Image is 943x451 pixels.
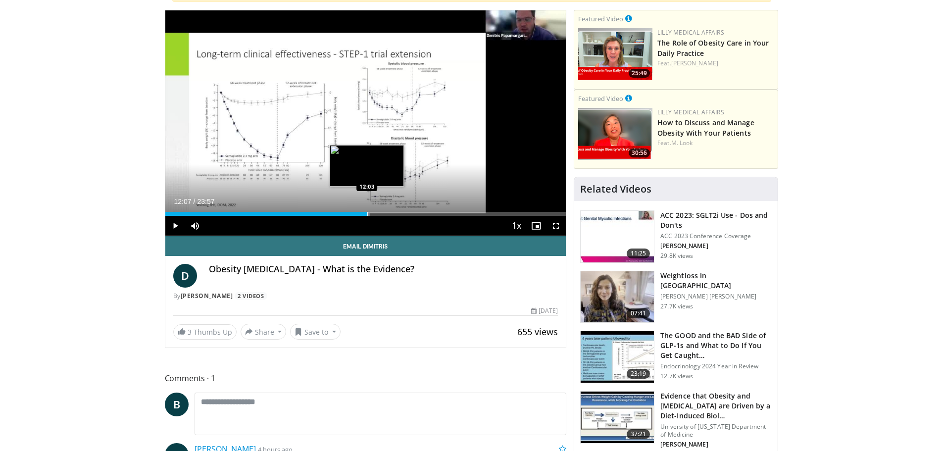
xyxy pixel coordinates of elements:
[581,331,654,383] img: 756cb5e3-da60-49d4-af2c-51c334342588.150x105_q85_crop-smart_upscale.jpg
[165,216,185,236] button: Play
[173,264,197,288] a: D
[660,302,693,310] p: 27.7K views
[660,271,772,291] h3: Weightloss in [GEOGRAPHIC_DATA]
[660,362,772,370] p: Endocrinology 2024 Year in Review
[194,198,196,205] span: /
[660,232,772,240] p: ACC 2023 Conference Coverage
[209,264,558,275] h4: Obesity [MEDICAL_DATA] - What is the Evidence?
[660,242,772,250] p: [PERSON_NAME]
[627,308,650,318] span: 07:41
[173,324,237,340] a: 3 Thumbs Up
[657,139,774,148] div: Feat.
[578,14,623,23] small: Featured Video
[657,59,774,68] div: Feat.
[174,198,192,205] span: 12:07
[657,28,724,37] a: Lilly Medical Affairs
[657,108,724,116] a: Lilly Medical Affairs
[578,108,652,160] img: c98a6a29-1ea0-4bd5-8cf5-4d1e188984a7.png.150x105_q85_crop-smart_upscale.png
[330,145,404,187] img: image.jpeg
[165,236,566,256] a: Email Dimitris
[660,423,772,439] p: University of [US_STATE] Department of Medicine
[526,216,546,236] button: Enable picture-in-picture mode
[197,198,214,205] span: 23:57
[660,441,772,449] p: [PERSON_NAME]
[657,38,769,58] a: The Role of Obesity Care in Your Daily Practice
[580,183,651,195] h4: Related Videos
[578,28,652,80] a: 25:49
[660,252,693,260] p: 29.8K views
[165,372,567,385] span: Comments 1
[580,271,772,323] a: 07:41 Weightloss in [GEOGRAPHIC_DATA] [PERSON_NAME] [PERSON_NAME] 27.7K views
[627,369,650,379] span: 23:19
[506,216,526,236] button: Playback Rate
[531,306,558,315] div: [DATE]
[580,331,772,383] a: 23:19 The GOOD and the BAD Side of GLP-1s and What to Do If You Get Caught… Endocrinology 2024 Ye...
[581,211,654,262] img: 9258cdf1-0fbf-450b-845f-99397d12d24a.150x105_q85_crop-smart_upscale.jpg
[657,118,754,138] a: How to Discuss and Manage Obesity With Your Patients
[165,10,566,236] video-js: Video Player
[580,210,772,263] a: 11:25 ACC 2023: SGLT2i Use - Dos and Don'ts ACC 2023 Conference Coverage [PERSON_NAME] 29.8K views
[660,293,772,301] p: [PERSON_NAME] [PERSON_NAME]
[578,108,652,160] a: 30:56
[581,271,654,323] img: 9983fed1-7565-45be-8934-aef1103ce6e2.150x105_q85_crop-smart_upscale.jpg
[627,429,650,439] span: 37:21
[185,216,205,236] button: Mute
[546,216,566,236] button: Fullscreen
[627,249,650,258] span: 11:25
[660,372,693,380] p: 12.7K views
[660,210,772,230] h3: ACC 2023: SGLT2i Use - Dos and Don'ts
[517,326,558,338] span: 655 views
[241,324,287,340] button: Share
[578,94,623,103] small: Featured Video
[671,139,693,147] a: M. Look
[671,59,718,67] a: [PERSON_NAME]
[578,28,652,80] img: e1208b6b-349f-4914-9dd7-f97803bdbf1d.png.150x105_q85_crop-smart_upscale.png
[181,292,233,300] a: [PERSON_NAME]
[165,212,566,216] div: Progress Bar
[165,393,189,416] a: B
[290,324,341,340] button: Save to
[629,149,650,157] span: 30:56
[173,292,558,301] div: By
[660,391,772,421] h3: Evidence that Obesity and [MEDICAL_DATA] are Driven by a Diet-Induced Biol…
[629,69,650,78] span: 25:49
[188,327,192,337] span: 3
[581,392,654,443] img: 53591b2a-b107-489b-8d45-db59bb710304.150x105_q85_crop-smart_upscale.jpg
[660,331,772,360] h3: The GOOD and the BAD Side of GLP-1s and What to Do If You Get Caught…
[235,292,267,301] a: 2 Videos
